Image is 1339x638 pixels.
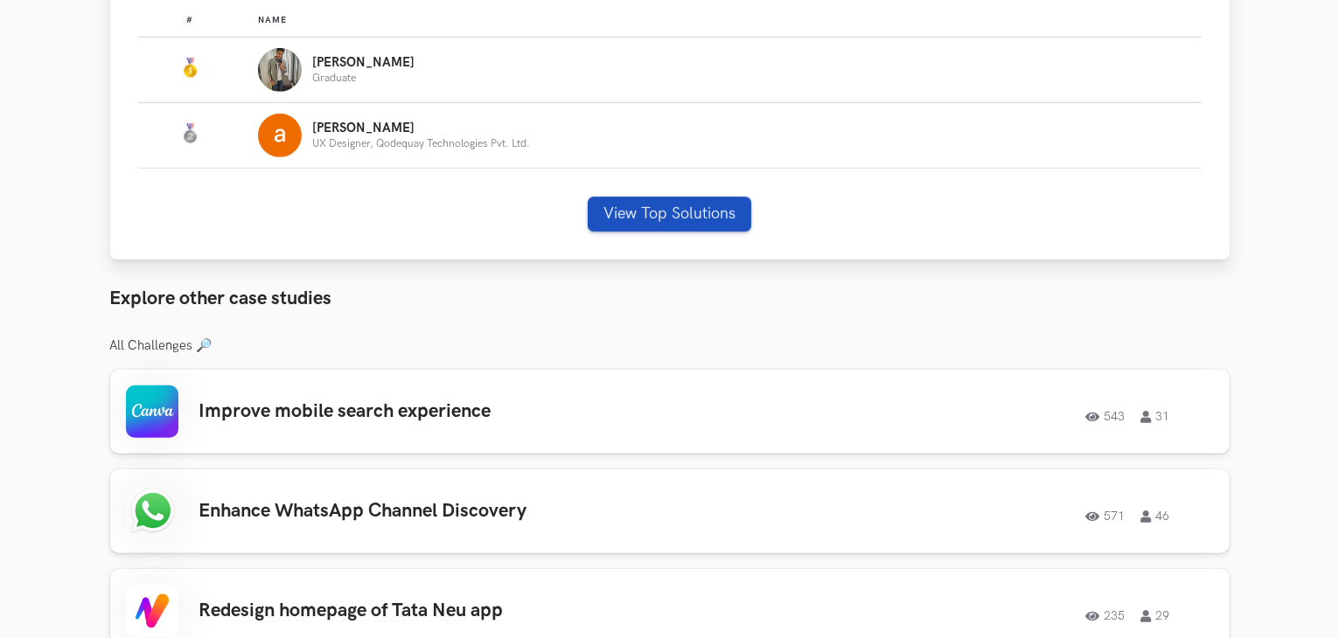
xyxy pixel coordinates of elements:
[110,469,1230,553] a: Enhance WhatsApp Channel Discovery57146
[1141,411,1170,423] span: 31
[199,600,696,622] h3: Redesign homepage of Tata Neu app
[258,114,302,157] img: Profile photo
[138,1,1202,169] table: Leaderboard
[1086,411,1126,423] span: 543
[258,15,287,25] span: Name
[186,15,193,25] span: #
[312,121,530,135] p: [PERSON_NAME]
[1086,510,1126,523] span: 571
[258,48,302,92] img: Profile photo
[312,73,415,84] p: Graduate
[199,400,696,423] h3: Improve mobile search experience
[199,500,696,523] h3: Enhance WhatsApp Channel Discovery
[1086,610,1126,622] span: 235
[312,138,530,149] p: UX Designer, Qodequay Technologies Pvt. Ltd.
[588,197,751,232] button: View Top Solutions
[110,288,1230,310] h3: Explore other case studies
[110,370,1230,454] a: Improve mobile search experience54331
[110,338,1230,354] h3: All Challenges 🔎
[312,56,415,70] p: [PERSON_NAME]
[1141,610,1170,622] span: 29
[179,123,200,144] img: Silver Medal
[179,58,200,79] img: Gold Medal
[1141,510,1170,523] span: 46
